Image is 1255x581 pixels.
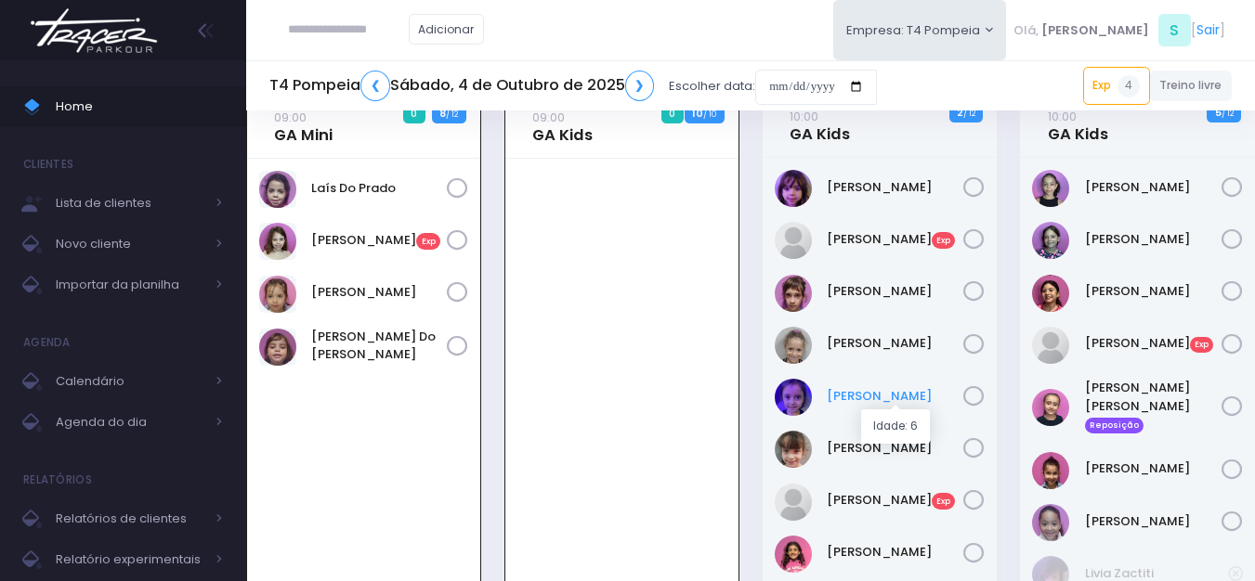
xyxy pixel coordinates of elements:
a: [PERSON_NAME] [1085,178,1222,197]
img: Helena Magrini Aguiar [1032,170,1069,207]
span: 4 [1118,75,1140,97]
span: Exp [416,233,440,250]
span: Reposição [1085,418,1144,434]
a: [PERSON_NAME] [1085,282,1222,301]
span: Agenda do dia [56,410,204,434]
h4: Relatórios [23,461,92,498]
small: 10:00 [1048,108,1077,125]
a: [PERSON_NAME] [PERSON_NAME] Reposição [1085,379,1222,433]
a: Exp4 [1083,67,1150,104]
span: Exp [932,232,956,249]
a: Adicionar [409,14,485,45]
img: Helena Mendes Leone [775,379,812,416]
img: Luísa Veludo Uchôa [259,276,296,313]
span: 0 [661,103,684,123]
a: [PERSON_NAME] [827,387,964,406]
img: Helena Zanchetta [775,431,812,468]
img: Sofia Sandes [1032,504,1069,541]
a: Laís Do Prado [311,179,447,198]
small: 09:00 [274,109,307,126]
span: Exp [932,493,956,510]
span: Olá, [1013,21,1039,40]
div: Idade: 6 [861,409,930,444]
img: Maria Orpheu [775,536,812,573]
img: Alice Ouafa [775,170,812,207]
a: [PERSON_NAME] [827,439,964,458]
span: Relatório experimentais [56,548,204,572]
small: 10:00 [790,108,818,125]
a: 09:00GA Kids [532,108,593,145]
img: STELLA ARAUJO LAGUNA [1032,452,1069,489]
a: [PERSON_NAME] [1085,230,1222,249]
a: [PERSON_NAME] Do [PERSON_NAME] [311,328,447,364]
a: [PERSON_NAME]Exp [311,231,447,250]
strong: 8 [439,106,446,121]
img: Carmen Borga Le Guevellou [775,275,812,312]
span: Lista de clientes [56,191,204,215]
a: Treino livre [1150,71,1233,101]
a: 10:00GA Kids [790,107,850,144]
span: Calendário [56,369,204,394]
div: Escolher data: [269,65,877,108]
small: 09:00 [532,109,565,126]
a: [PERSON_NAME] [1085,512,1222,531]
h4: Clientes [23,146,73,183]
small: / 12 [963,108,975,119]
img: Irene Zylbersztajn de Sá [1032,222,1069,259]
span: [PERSON_NAME] [1041,21,1149,40]
small: / 12 [1222,108,1234,119]
a: [PERSON_NAME]Exp [827,491,964,510]
h4: Agenda [23,324,71,361]
span: Relatórios de clientes [56,507,204,531]
img: Luiza Chimionato [259,223,296,260]
img: Laís do Prado Pereira Alves [259,171,296,208]
div: [ ] [1006,9,1232,51]
a: ❮ [360,71,390,101]
span: Importar da planilha [56,273,204,297]
a: [PERSON_NAME]Exp [827,230,964,249]
a: [PERSON_NAME] [1085,459,1222,478]
a: [PERSON_NAME] [827,178,964,197]
span: 0 [403,103,425,123]
img: Maria Júlia Santos Spada [1032,389,1069,426]
a: [PERSON_NAME]Exp [1085,334,1222,353]
span: Exp [1190,337,1214,354]
a: [PERSON_NAME] [827,282,964,301]
strong: 5 [1215,105,1222,120]
img: Luísa do Prado Pereira Alves [259,329,296,366]
span: Novo cliente [56,232,204,256]
a: [PERSON_NAME] [311,283,447,302]
a: 10:00GA Kids [1048,107,1108,144]
strong: 10 [692,106,703,121]
img: Anne Mizugai [775,222,812,259]
img: Luísa Fujimoto Nalon [775,484,812,521]
span: Home [56,95,223,119]
img: Leticia barros [1032,327,1069,364]
a: Sair [1196,20,1220,40]
a: [PERSON_NAME] [827,543,964,562]
a: [PERSON_NAME] [827,334,964,353]
span: S [1158,14,1191,46]
img: Cecília Mello [775,327,812,364]
a: ❯ [625,71,655,101]
small: / 12 [446,109,458,120]
strong: 2 [957,105,963,120]
img: Isabela Sandes [1032,275,1069,312]
h5: T4 Pompeia Sábado, 4 de Outubro de 2025 [269,71,654,101]
small: / 10 [703,109,716,120]
a: 09:00GA Mini [274,108,333,145]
